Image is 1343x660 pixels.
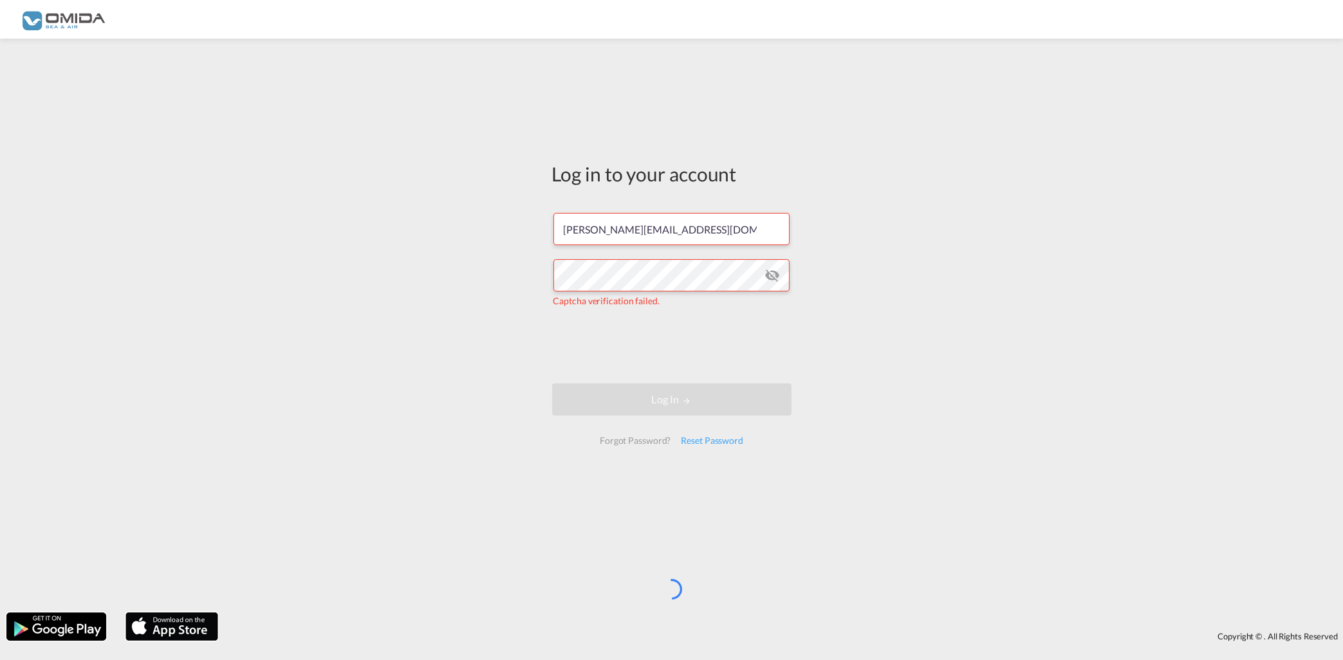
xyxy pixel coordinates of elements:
div: Reset Password [676,429,748,452]
div: Forgot Password? [595,429,676,452]
input: Enter email/phone number [553,213,790,245]
button: LOGIN [552,383,792,416]
img: 459c566038e111ed959c4fc4f0a4b274.png [19,5,106,34]
iframe: reCAPTCHA [574,320,770,371]
img: google.png [5,611,107,642]
div: Log in to your account [552,160,792,187]
span: Captcha verification failed. [553,295,660,306]
div: Copyright © . All Rights Reserved [225,625,1343,647]
img: apple.png [124,611,219,642]
md-icon: icon-eye-off [765,268,781,283]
